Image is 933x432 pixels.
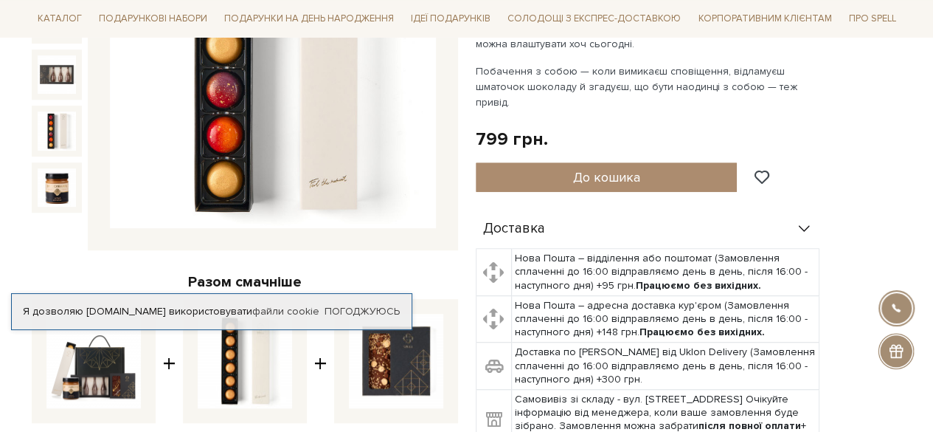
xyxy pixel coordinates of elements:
[198,314,292,408] img: Набір цукерок Іскристе просеко
[502,6,687,31] a: Солодощі з експрес-доставкою
[32,272,458,292] div: Разом смачніше
[692,7,837,30] a: Корпоративним клієнтам
[93,7,213,30] a: Подарункові набори
[511,249,819,296] td: Нова Пошта – відділення або поштомат (Замовлення сплаченні до 16:00 відправляємо день в день, піс...
[38,168,76,207] img: Подарунок Побачення з собою
[483,222,545,236] span: Доставка
[325,305,400,318] a: Погоджуюсь
[639,326,765,338] b: Працюємо без вихідних.
[636,279,761,292] b: Працюємо без вихідних.
[32,7,88,30] a: Каталог
[46,314,141,408] img: Подарунок Побачення з собою
[842,7,901,30] a: Про Spell
[476,64,822,110] p: Побачення з собою — коли вимикаєш сповіщення, відламуєш шматочок шоколаду й згадуєш, що бути наод...
[218,7,400,30] a: Подарунки на День народження
[12,305,412,318] div: Я дозволяю [DOMAIN_NAME] використовувати
[38,55,76,94] img: Подарунок Побачення з собою
[476,162,738,192] button: До кошика
[511,343,819,390] td: Доставка по [PERSON_NAME] від Uklon Delivery (Замовлення сплаченні до 16:00 відправляємо день в д...
[511,295,819,343] td: Нова Пошта – адресна доставка кур'єром (Замовлення сплаченні до 16:00 відправляємо день в день, п...
[698,419,801,432] b: після повної оплати
[405,7,496,30] a: Ідеї подарунків
[476,128,548,151] div: 799 грн.
[38,112,76,150] img: Подарунок Побачення з собою
[349,314,443,408] img: Молочний шоколад з солоною карамеллю
[572,169,639,185] span: До кошика
[252,305,319,318] a: файли cookie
